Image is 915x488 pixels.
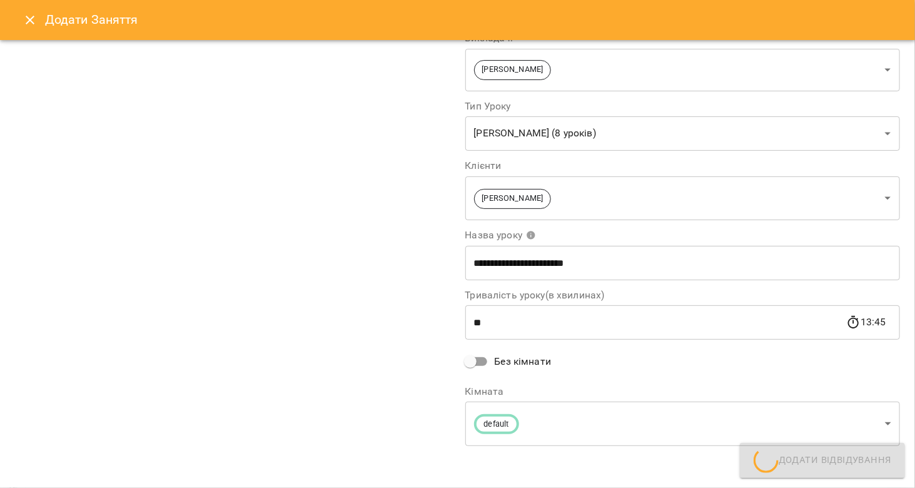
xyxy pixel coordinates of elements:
label: Тривалість уроку(в хвилинах) [465,290,901,300]
div: default [465,402,901,446]
label: Клієнти [465,161,901,171]
span: Без кімнати [495,354,552,369]
span: [PERSON_NAME] [475,193,551,205]
h6: Додати Заняття [45,10,900,29]
span: Назва уроку [465,230,537,240]
span: default [477,419,517,430]
label: Кімната [465,387,901,397]
div: [PERSON_NAME] [465,176,901,220]
button: Close [15,5,45,35]
svg: Вкажіть назву уроку або виберіть клієнтів [526,230,536,240]
label: Викладачі [465,33,901,43]
div: [PERSON_NAME] (8 уроків) [465,116,901,151]
label: Тип Уроку [465,101,901,111]
span: [PERSON_NAME] [475,64,551,76]
div: [PERSON_NAME] [465,48,901,91]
